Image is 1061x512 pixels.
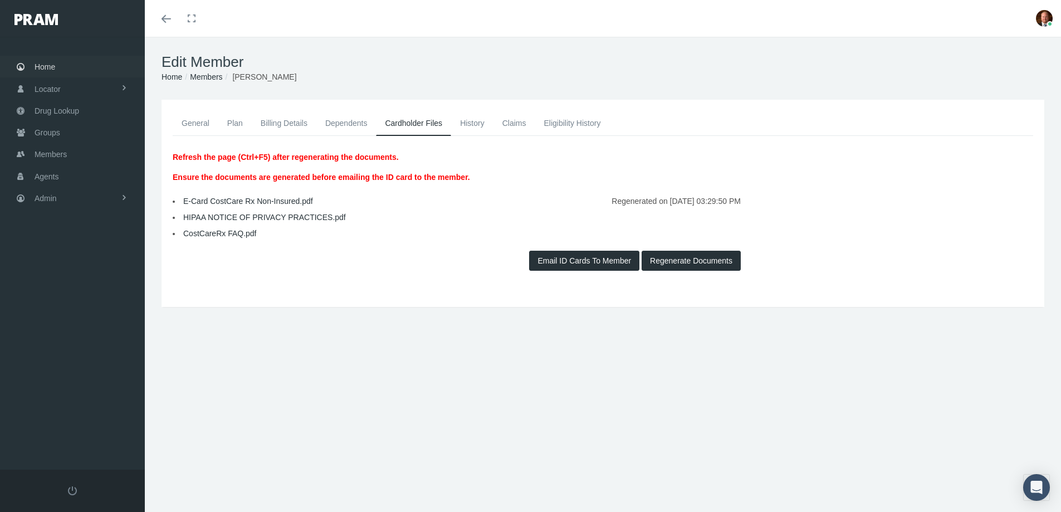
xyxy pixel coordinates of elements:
a: Billing Details [252,111,316,135]
div: Open Intercom Messenger [1023,474,1050,501]
h1: Edit Member [162,53,1044,71]
img: PRAM_20_x_78.png [14,14,58,25]
a: General [173,111,218,135]
span: Agents [35,166,59,187]
span: Admin [35,188,57,209]
a: Members [190,72,222,81]
a: Dependents [316,111,377,135]
div: Regenerated on [DATE] 03:29:50 PM [457,191,749,207]
a: Plan [218,111,252,135]
a: Eligibility History [535,111,609,135]
a: E-Card CostCare Rx Non-Insured.pdf [183,197,313,206]
span: Groups [35,122,60,143]
a: Home [162,72,182,81]
span: Members [35,144,67,165]
span: Home [35,56,55,77]
span: [PERSON_NAME] [232,72,296,81]
p: Ensure the documents are generated before emailing the ID card to the member. [173,171,470,183]
a: History [451,111,493,135]
button: Regenerate Documents [642,251,741,271]
a: Cardholder Files [376,111,451,136]
p: Refresh the page (Ctrl+F5) after regenerating the documents. [173,151,470,163]
a: HIPAA NOTICE OF PRIVACY PRACTICES.pdf [183,213,346,222]
a: Claims [493,111,535,135]
button: Email ID Cards To Member [529,251,639,271]
a: CostCareRx FAQ.pdf [183,229,257,238]
img: S_Profile_Picture_693.jpg [1036,10,1053,27]
span: Locator [35,79,61,100]
span: Drug Lookup [35,100,79,121]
